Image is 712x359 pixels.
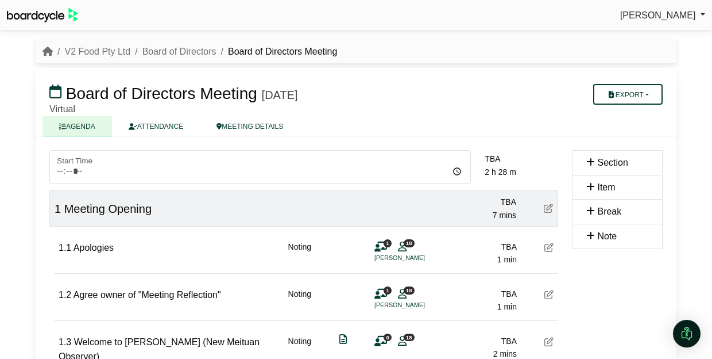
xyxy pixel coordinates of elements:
span: 0 [384,334,392,341]
span: 1 [384,239,392,247]
span: 2 mins [493,349,517,358]
span: 1 min [497,255,517,264]
div: TBA [436,288,517,300]
img: BoardcycleBlackGreen-aaafeed430059cb809a45853b8cf6d952af9d84e6e89e1f1685b34bfd5cb7d64.svg [7,8,78,22]
span: Board of Directors Meeting [66,85,257,102]
span: Agree owner of "Meeting Reflection" [73,290,221,300]
div: Noting [288,288,311,314]
span: Virtual [49,104,75,114]
span: [PERSON_NAME] [620,10,696,20]
span: 7 mins [493,211,516,220]
span: 18 [404,287,415,294]
div: TBA [485,152,565,165]
span: 1.3 [59,337,71,347]
span: 1 [384,287,392,294]
div: Noting [288,240,311,266]
span: Meeting Opening [64,203,152,215]
span: Note [597,231,617,241]
span: Section [597,158,628,167]
nav: breadcrumb [42,44,337,59]
a: MEETING DETAILS [200,116,300,136]
span: 18 [404,334,415,341]
div: TBA [436,335,517,347]
a: ATTENDANCE [112,116,200,136]
span: Break [597,207,621,216]
span: 2 h 28 m [485,167,516,177]
a: V2 Food Pty Ltd [64,47,130,56]
div: TBA [436,196,516,208]
span: Apologies [73,243,114,253]
li: [PERSON_NAME] [374,300,461,310]
a: [PERSON_NAME] [620,8,705,23]
span: 1 [55,203,61,215]
span: 1.2 [59,290,71,300]
button: Export [593,84,663,105]
span: 1.1 [59,243,71,253]
li: Board of Directors Meeting [216,44,338,59]
div: [DATE] [262,88,298,102]
a: Board of Directors [142,47,216,56]
li: [PERSON_NAME] [374,253,461,263]
span: 1 min [497,302,517,311]
span: 18 [404,239,415,247]
div: Open Intercom Messenger [673,320,701,347]
a: AGENDA [42,116,112,136]
span: Item [597,182,615,192]
div: TBA [436,240,517,253]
